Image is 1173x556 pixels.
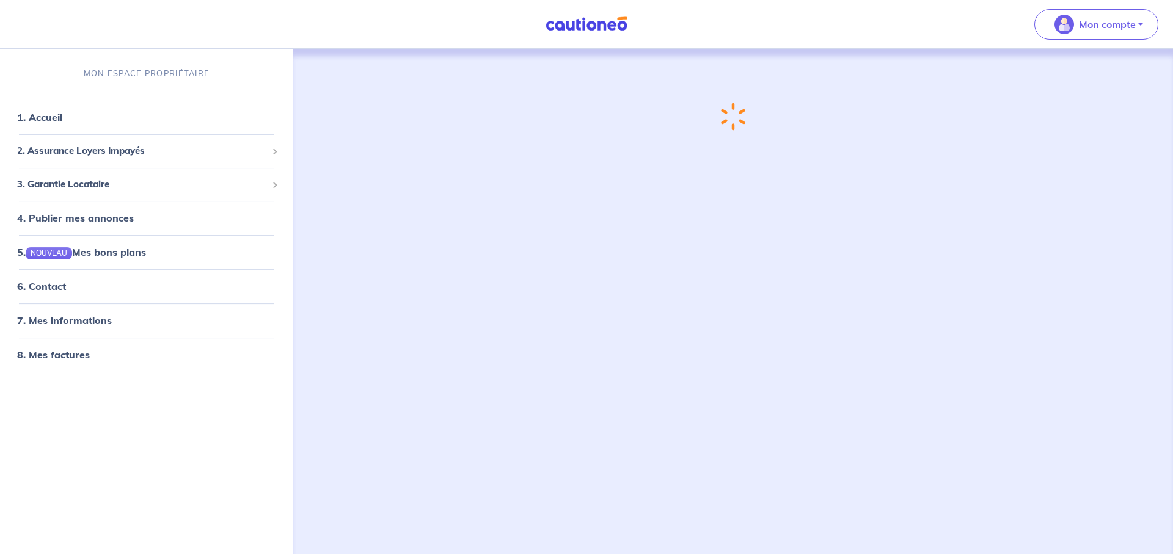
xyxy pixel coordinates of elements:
[17,280,66,292] a: 6. Contact
[17,111,62,123] a: 1. Accueil
[1054,15,1074,34] img: illu_account_valid_menu.svg
[1034,9,1158,40] button: illu_account_valid_menu.svgMon compte
[17,348,90,361] a: 8. Mes factures
[1079,17,1136,32] p: Mon compte
[17,178,267,192] span: 3. Garantie Locataire
[5,139,288,163] div: 2. Assurance Loyers Impayés
[17,246,146,258] a: 5.NOUVEAUMes bons plans
[5,105,288,129] div: 1. Accueil
[5,173,288,197] div: 3. Garantie Locataire
[5,274,288,298] div: 6. Contact
[5,308,288,333] div: 7. Mes informations
[17,144,267,158] span: 2. Assurance Loyers Impayés
[541,16,632,32] img: Cautioneo
[5,206,288,230] div: 4. Publier mes annonces
[17,314,112,327] a: 7. Mes informations
[5,342,288,367] div: 8. Mes factures
[17,212,134,224] a: 4. Publier mes annonces
[715,98,752,135] img: loading-spinner
[84,68,210,79] p: MON ESPACE PROPRIÉTAIRE
[5,240,288,264] div: 5.NOUVEAUMes bons plans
